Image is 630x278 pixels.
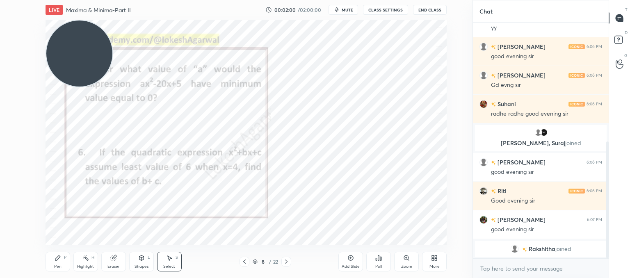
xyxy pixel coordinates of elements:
h6: Riti [496,187,507,195]
div: 22 [273,258,278,265]
img: no-rating-badge.077c3623.svg [522,247,527,252]
img: no-rating-badge.077c3623.svg [491,189,496,194]
div: radhe radhe good evening sir [491,110,602,118]
div: / [269,259,272,264]
img: iconic-light.a09c19a4.png [568,44,585,49]
img: 792adfe3c3794b6e83bf1400f8a59635.jpg [479,187,488,195]
div: good evening sir [491,52,602,61]
div: Shapes [135,264,148,269]
div: 6:06 PM [587,73,602,78]
img: 2061d1d6015d4b439098415aa0faaf94.jpg [540,128,548,137]
div: Add Slide [342,264,360,269]
p: [PERSON_NAME], Suraj [480,140,602,146]
div: 6:06 PM [587,102,602,107]
div: Poll [375,264,382,269]
div: 6:06 PM [587,189,602,194]
img: no-rating-badge.077c3623.svg [491,73,496,78]
div: 8 [259,259,267,264]
div: Zoom [401,264,412,269]
div: Gd evng sir [491,81,602,89]
span: joined [565,139,581,147]
img: default.png [511,245,519,253]
div: Highlight [77,264,94,269]
img: 76d721fa82904260843ad1bd5dca6e81.jpg [479,216,488,224]
div: More [429,264,440,269]
h6: [PERSON_NAME] [496,215,546,224]
img: default.png [479,43,488,51]
div: LIVE [46,5,63,15]
div: H [91,255,94,260]
img: iconic-light.a09c19a4.png [568,189,585,194]
h6: [PERSON_NAME] [496,42,546,51]
div: grid [473,23,609,259]
div: Pen [54,264,62,269]
button: mute [329,5,358,15]
div: Good evening sir [491,197,602,205]
button: CLASS SETTINGS [363,5,408,15]
img: default.png [479,71,488,80]
h6: Suhani [496,100,516,108]
img: iconic-light.a09c19a4.png [568,102,585,107]
p: G [624,52,628,59]
span: joined [555,246,571,252]
div: yy [491,24,602,32]
div: 6:06 PM [587,160,602,165]
div: P [64,255,66,260]
img: default.png [534,128,542,137]
button: End Class [413,5,447,15]
img: 6a301463073f493caf8964b4718ef6fb.jpg [479,100,488,108]
div: good evening sir [491,226,602,234]
p: Chat [473,0,499,22]
h6: [PERSON_NAME] [496,71,546,80]
span: mute [342,7,353,13]
div: Eraser [107,264,120,269]
span: Rakshitha [529,246,555,252]
img: no-rating-badge.077c3623.svg [491,102,496,107]
div: Select [163,264,175,269]
div: L [148,255,150,260]
img: no-rating-badge.077c3623.svg [491,218,496,222]
p: T [625,7,628,13]
p: D [625,30,628,36]
h6: [PERSON_NAME] [496,158,546,166]
div: 6:06 PM [587,44,602,49]
img: no-rating-badge.077c3623.svg [491,45,496,49]
div: S [176,255,178,260]
h4: Maxima & Minima-Part II [66,6,131,14]
img: iconic-light.a09c19a4.png [568,73,585,78]
div: 6:07 PM [587,217,602,222]
img: no-rating-badge.077c3623.svg [491,160,496,165]
img: default.png [479,158,488,166]
div: good evening sir [491,168,602,176]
